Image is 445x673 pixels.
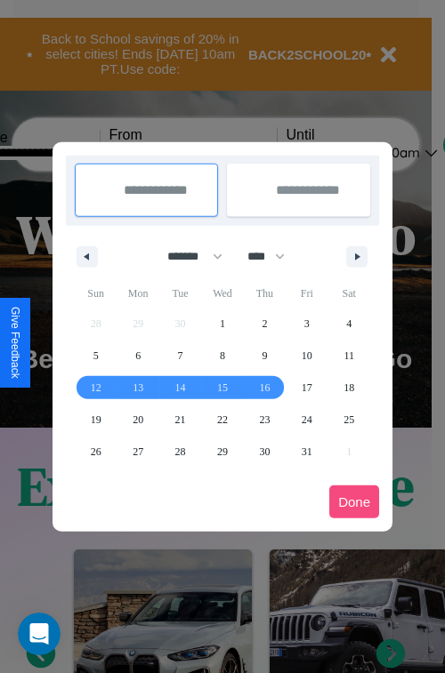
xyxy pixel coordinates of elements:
button: 22 [201,404,243,436]
button: 28 [159,436,201,468]
span: 30 [259,436,270,468]
span: 15 [217,372,228,404]
button: 27 [117,436,158,468]
span: 24 [302,404,312,436]
button: 6 [117,340,158,372]
span: 3 [304,308,310,340]
button: 17 [286,372,328,404]
button: 18 [328,372,370,404]
button: 19 [75,404,117,436]
span: 25 [344,404,354,436]
span: 14 [175,372,186,404]
button: 1 [201,308,243,340]
span: 16 [259,372,270,404]
span: 12 [91,372,101,404]
span: 18 [344,372,354,404]
iframe: Intercom live chat [18,613,61,655]
button: 26 [75,436,117,468]
span: 29 [217,436,228,468]
button: 16 [244,372,286,404]
span: 22 [217,404,228,436]
span: 5 [93,340,99,372]
button: 20 [117,404,158,436]
span: Mon [117,279,158,308]
span: 26 [91,436,101,468]
span: Fri [286,279,328,308]
div: Give Feedback [9,307,21,379]
button: 23 [244,404,286,436]
button: 2 [244,308,286,340]
button: 7 [159,340,201,372]
span: 31 [302,436,312,468]
button: 8 [201,340,243,372]
span: 10 [302,340,312,372]
span: 8 [220,340,225,372]
button: 10 [286,340,328,372]
span: Tue [159,279,201,308]
button: 11 [328,340,370,372]
span: 7 [178,340,183,372]
button: 30 [244,436,286,468]
button: 3 [286,308,328,340]
span: 1 [220,308,225,340]
span: 27 [133,436,143,468]
button: 15 [201,372,243,404]
button: 4 [328,308,370,340]
button: 13 [117,372,158,404]
button: 9 [244,340,286,372]
span: 28 [175,436,186,468]
span: 11 [344,340,354,372]
button: 25 [328,404,370,436]
span: 17 [302,372,312,404]
span: 9 [262,340,267,372]
span: 4 [346,308,352,340]
span: 20 [133,404,143,436]
button: 29 [201,436,243,468]
span: 13 [133,372,143,404]
span: 21 [175,404,186,436]
span: 2 [262,308,267,340]
span: 19 [91,404,101,436]
span: 6 [135,340,141,372]
button: 21 [159,404,201,436]
button: Done [329,485,379,518]
span: Wed [201,279,243,308]
span: Sat [328,279,370,308]
span: Sun [75,279,117,308]
span: Thu [244,279,286,308]
button: 24 [286,404,328,436]
button: 31 [286,436,328,468]
button: 5 [75,340,117,372]
button: 14 [159,372,201,404]
button: 12 [75,372,117,404]
span: 23 [259,404,270,436]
